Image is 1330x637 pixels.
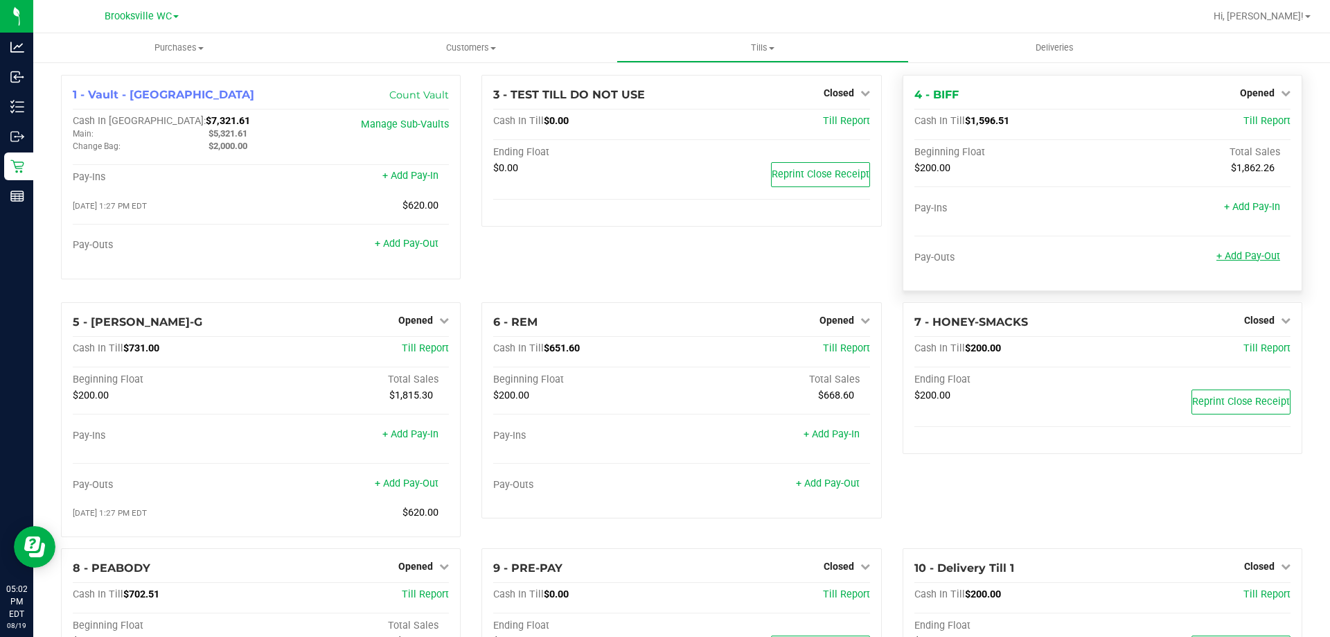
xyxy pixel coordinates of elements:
[398,315,433,326] span: Opened
[73,588,123,600] span: Cash In Till
[823,342,870,354] a: Till Report
[73,88,254,101] span: 1 - Vault - [GEOGRAPHIC_DATA]
[493,588,544,600] span: Cash In Till
[617,33,908,62] a: Tills
[824,87,854,98] span: Closed
[965,115,1009,127] span: $1,596.51
[73,620,261,632] div: Beginning Float
[493,88,645,101] span: 3 - TEST TILL DO NOT USE
[914,252,1103,264] div: Pay-Outs
[73,390,109,401] span: $200.00
[823,115,870,127] a: Till Report
[73,115,206,127] span: Cash In [GEOGRAPHIC_DATA]:
[375,478,438,489] a: + Add Pay-Out
[261,374,450,386] div: Total Sales
[10,40,24,54] inline-svg: Analytics
[823,588,870,600] a: Till Report
[325,33,617,62] a: Customers
[965,342,1001,354] span: $200.00
[914,202,1103,215] div: Pay-Ins
[73,141,121,151] span: Change Bag:
[73,129,94,139] span: Main:
[493,479,682,491] div: Pay-Outs
[914,620,1103,632] div: Ending Float
[73,561,150,575] span: 8 - PEABODY
[493,115,544,127] span: Cash In Till
[544,588,569,600] span: $0.00
[10,70,24,84] inline-svg: Inbound
[914,162,950,174] span: $200.00
[914,588,965,600] span: Cash In Till
[493,146,682,159] div: Ending Float
[804,428,860,440] a: + Add Pay-In
[1192,396,1290,408] span: Reprint Close Receipt
[493,620,682,632] div: Ending Float
[1243,588,1291,600] a: Till Report
[493,162,518,174] span: $0.00
[402,342,449,354] a: Till Report
[771,162,870,187] button: Reprint Close Receipt
[1243,115,1291,127] a: Till Report
[389,390,433,401] span: $1,815.30
[389,89,449,101] a: Count Vault
[398,561,433,572] span: Opened
[261,620,450,632] div: Total Sales
[10,159,24,173] inline-svg: Retail
[73,508,147,518] span: [DATE] 1:27 PM EDT
[493,390,529,401] span: $200.00
[914,88,959,101] span: 4 - BIFF
[6,620,27,631] p: 08/19
[402,507,438,518] span: $620.00
[1102,146,1291,159] div: Total Sales
[617,42,907,54] span: Tills
[914,315,1028,329] span: 7 - HONEY-SMACKS
[909,33,1200,62] a: Deliveries
[382,170,438,182] a: + Add Pay-In
[73,342,123,354] span: Cash In Till
[73,171,261,184] div: Pay-Ins
[819,315,854,326] span: Opened
[818,390,854,401] span: $668.60
[824,561,854,572] span: Closed
[493,342,544,354] span: Cash In Till
[402,588,449,600] a: Till Report
[73,239,261,252] div: Pay-Outs
[105,10,172,22] span: Brooksville WC
[914,146,1103,159] div: Beginning Float
[1224,201,1280,213] a: + Add Pay-In
[1243,342,1291,354] a: Till Report
[10,189,24,203] inline-svg: Reports
[493,315,538,329] span: 6 - REM
[1191,390,1291,415] button: Reprint Close Receipt
[361,119,449,130] a: Manage Sub-Vaults
[914,390,950,401] span: $200.00
[914,115,965,127] span: Cash In Till
[493,561,562,575] span: 9 - PRE-PAY
[544,342,580,354] span: $651.60
[375,238,438,250] a: + Add Pay-Out
[10,130,24,143] inline-svg: Outbound
[73,201,147,211] span: [DATE] 1:27 PM EDT
[914,374,1103,386] div: Ending Float
[326,42,616,54] span: Customers
[544,115,569,127] span: $0.00
[1214,10,1304,21] span: Hi, [PERSON_NAME]!
[682,374,870,386] div: Total Sales
[123,588,159,600] span: $702.51
[206,115,250,127] span: $7,321.61
[209,128,247,139] span: $5,321.61
[73,315,202,329] span: 5 - [PERSON_NAME]-G
[493,374,682,386] div: Beginning Float
[1244,561,1275,572] span: Closed
[6,583,27,620] p: 05:02 PM EDT
[33,33,325,62] a: Purchases
[1216,250,1280,262] a: + Add Pay-Out
[1231,162,1275,174] span: $1,862.26
[73,479,261,491] div: Pay-Outs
